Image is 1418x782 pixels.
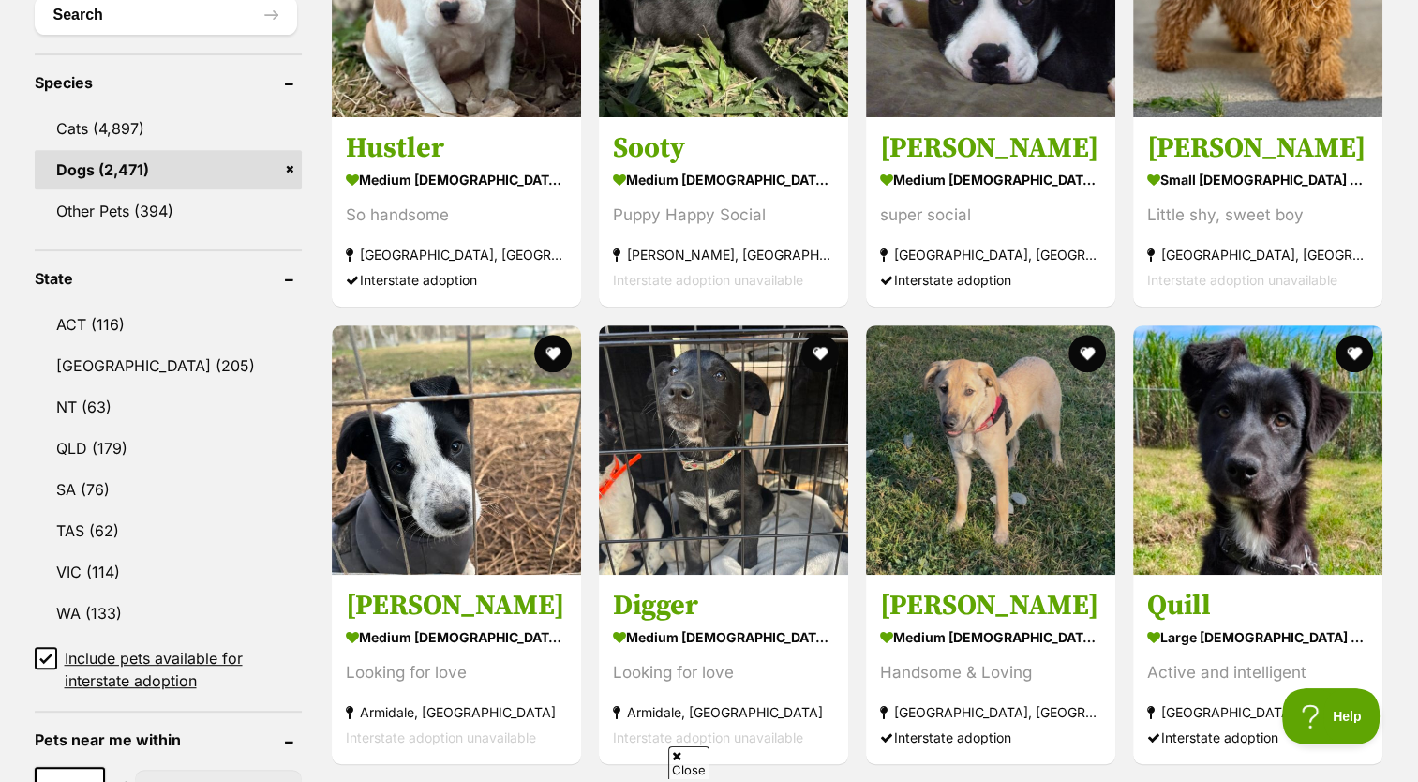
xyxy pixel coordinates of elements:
a: TAS (62) [35,511,302,550]
strong: [GEOGRAPHIC_DATA], [GEOGRAPHIC_DATA] [346,243,567,268]
button: favourite [1336,335,1373,372]
a: [PERSON_NAME] medium [DEMOGRAPHIC_DATA] Dog Handsome & Loving [GEOGRAPHIC_DATA], [GEOGRAPHIC_DATA... [866,574,1115,764]
strong: [GEOGRAPHIC_DATA], [GEOGRAPHIC_DATA] [1147,243,1368,268]
strong: [GEOGRAPHIC_DATA], [GEOGRAPHIC_DATA] [1147,699,1368,725]
div: Looking for love [346,660,567,685]
iframe: Help Scout Beacon - Open [1282,688,1381,744]
a: NT (63) [35,387,302,427]
img: Connor - Kelpie x Australian Cattledog [332,325,581,575]
img: Digger - Kelpie x Australian Cattledog [599,325,848,575]
strong: Armidale, [GEOGRAPHIC_DATA] [613,699,834,725]
a: Hustler medium [DEMOGRAPHIC_DATA] Dog So handsome [GEOGRAPHIC_DATA], [GEOGRAPHIC_DATA] Interstate... [332,117,581,308]
a: QLD (179) [35,429,302,468]
span: Interstate adoption unavailable [613,273,803,289]
img: Cooper - Labrador Retriever x Australian Kelpie Dog [866,325,1115,575]
h3: [PERSON_NAME] [880,588,1101,624]
h3: Digger [613,588,834,624]
h3: Quill [1147,588,1368,624]
strong: [GEOGRAPHIC_DATA], [GEOGRAPHIC_DATA] [880,699,1101,725]
a: Digger medium [DEMOGRAPHIC_DATA] Dog Looking for love Armidale, [GEOGRAPHIC_DATA] Interstate adop... [599,574,848,764]
strong: medium [DEMOGRAPHIC_DATA] Dog [613,624,834,651]
button: favourite [534,335,572,372]
div: Interstate adoption [880,268,1101,293]
a: WA (133) [35,594,302,633]
strong: medium [DEMOGRAPHIC_DATA] Dog [613,167,834,194]
h3: [PERSON_NAME] [880,131,1101,167]
div: Interstate adoption [880,725,1101,750]
a: VIC (114) [35,552,302,592]
a: [GEOGRAPHIC_DATA] (205) [35,346,302,385]
h3: [PERSON_NAME] [1147,131,1368,167]
header: Pets near me within [35,731,302,748]
img: Quill - German Shepherd Dog [1133,325,1382,575]
a: SA (76) [35,470,302,509]
div: So handsome [346,203,567,229]
div: Active and intelligent [1147,660,1368,685]
span: Interstate adoption unavailable [1147,273,1337,289]
h3: [PERSON_NAME] [346,588,567,624]
strong: medium [DEMOGRAPHIC_DATA] Dog [346,624,567,651]
strong: medium [DEMOGRAPHIC_DATA] Dog [346,167,567,194]
strong: [GEOGRAPHIC_DATA], [GEOGRAPHIC_DATA] [880,243,1101,268]
a: Dogs (2,471) [35,150,302,189]
span: Close [668,746,709,779]
strong: Armidale, [GEOGRAPHIC_DATA] [346,699,567,725]
div: Puppy Happy Social [613,203,834,229]
a: Sooty medium [DEMOGRAPHIC_DATA] Dog Puppy Happy Social [PERSON_NAME], [GEOGRAPHIC_DATA] Interstat... [599,117,848,308]
h3: Hustler [346,131,567,167]
strong: medium [DEMOGRAPHIC_DATA] Dog [880,167,1101,194]
header: Species [35,74,302,91]
span: Interstate adoption unavailable [346,729,536,745]
span: Interstate adoption unavailable [613,729,803,745]
a: Other Pets (394) [35,191,302,231]
strong: small [DEMOGRAPHIC_DATA] Dog [1147,167,1368,194]
strong: medium [DEMOGRAPHIC_DATA] Dog [880,624,1101,651]
a: Include pets available for interstate adoption [35,647,302,692]
a: [PERSON_NAME] medium [DEMOGRAPHIC_DATA] Dog super social [GEOGRAPHIC_DATA], [GEOGRAPHIC_DATA] Int... [866,117,1115,308]
h3: Sooty [613,131,834,167]
div: Interstate adoption [346,268,567,293]
div: super social [880,203,1101,229]
a: [PERSON_NAME] medium [DEMOGRAPHIC_DATA] Dog Looking for love Armidale, [GEOGRAPHIC_DATA] Intersta... [332,574,581,764]
span: Include pets available for interstate adoption [65,647,302,692]
strong: large [DEMOGRAPHIC_DATA] Dog [1147,624,1368,651]
a: [PERSON_NAME] small [DEMOGRAPHIC_DATA] Dog Little shy, sweet boy [GEOGRAPHIC_DATA], [GEOGRAPHIC_D... [1133,117,1382,308]
div: Looking for love [613,660,834,685]
a: Quill large [DEMOGRAPHIC_DATA] Dog Active and intelligent [GEOGRAPHIC_DATA], [GEOGRAPHIC_DATA] In... [1133,574,1382,764]
button: favourite [1068,335,1106,372]
a: Cats (4,897) [35,109,302,148]
div: Handsome & Loving [880,660,1101,685]
header: State [35,270,302,287]
button: favourite [801,335,839,372]
a: ACT (116) [35,305,302,344]
div: Little shy, sweet boy [1147,203,1368,229]
strong: [PERSON_NAME], [GEOGRAPHIC_DATA] [613,243,834,268]
div: Interstate adoption [1147,725,1368,750]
